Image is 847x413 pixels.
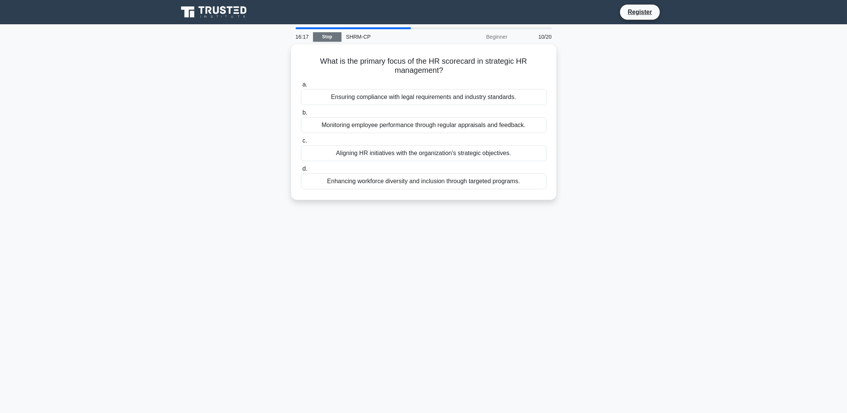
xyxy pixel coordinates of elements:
span: a. [302,81,307,88]
div: Beginner [446,29,512,44]
div: Ensuring compliance with legal requirements and industry standards. [301,89,546,105]
span: b. [302,109,307,116]
div: SHRM-CP [341,29,446,44]
div: Aligning HR initiatives with the organization's strategic objectives. [301,145,546,161]
div: 10/20 [512,29,556,44]
div: Monitoring employee performance through regular appraisals and feedback. [301,117,546,133]
a: Stop [313,32,341,42]
a: Register [623,7,656,17]
span: c. [302,137,307,144]
h5: What is the primary focus of the HR scorecard in strategic HR management? [300,57,547,75]
span: d. [302,165,307,172]
div: 16:17 [291,29,313,44]
div: Enhancing workforce diversity and inclusion through targeted programs. [301,173,546,189]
